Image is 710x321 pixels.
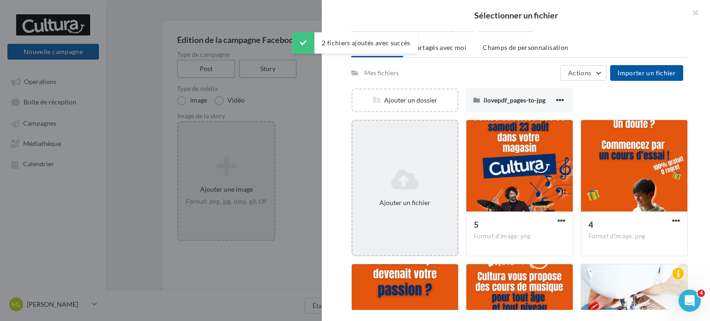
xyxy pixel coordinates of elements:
[698,290,705,297] span: 4
[483,43,568,51] span: Champs de personnalisation
[337,11,695,19] h2: Sélectionner un fichier
[588,232,680,241] div: Format d'image: png
[356,198,453,207] div: Ajouter un fichier
[474,219,478,230] span: 5
[353,96,457,105] div: Ajouter un dossier
[679,290,701,312] iframe: Intercom live chat
[484,96,545,104] span: ilovepdf_pages-to-jpg
[412,43,466,51] span: Partagés avec moi
[364,68,399,78] div: Mes fichiers
[560,65,606,81] button: Actions
[474,232,565,241] div: Format d'image: png
[568,69,591,77] span: Actions
[618,69,676,77] span: Importer un fichier
[588,219,593,230] span: 4
[292,32,418,54] div: 2 fichiers ajoutés avec succès
[610,65,683,81] button: Importer un fichier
